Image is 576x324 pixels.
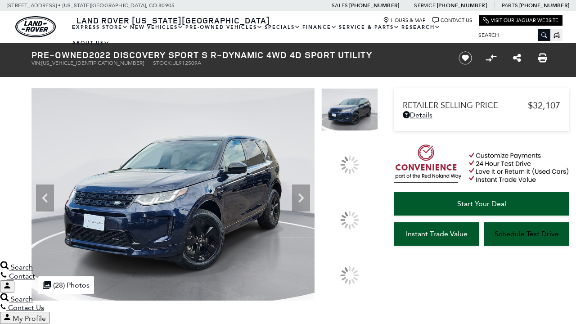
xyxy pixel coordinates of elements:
[264,19,301,35] a: Specials
[513,53,521,63] a: Share this Pre-Owned 2022 Discovery Sport S R-Dynamic 4WD 4D Sport Utility
[455,51,475,65] button: Save vehicle
[495,229,559,238] span: Schedule Test Drive
[31,50,443,60] h1: 2022 Discovery Sport S R-Dynamic 4WD 4D Sport Utility
[31,60,41,66] span: VIN:
[71,35,111,51] a: About Us
[9,272,35,280] span: Contact
[129,19,184,35] a: New Vehicles
[321,88,378,131] img: Used 2022 Portofino Blue Metallic Land Rover S R-Dynamic image 1
[432,17,472,24] a: Contact Us
[13,314,46,323] span: My Profile
[403,111,560,119] a: Details
[403,100,560,111] a: Retailer Selling Price $32,107
[8,303,44,312] span: Contact Us
[519,2,569,9] a: [PHONE_NUMBER]
[338,19,400,35] a: Service & Parts
[394,222,479,246] a: Instant Trade Value
[332,2,348,9] span: Sales
[71,15,275,26] a: Land Rover [US_STATE][GEOGRAPHIC_DATA]
[301,19,338,35] a: Finance
[403,100,528,110] span: Retailer Selling Price
[76,15,270,26] span: Land Rover [US_STATE][GEOGRAPHIC_DATA]
[184,19,264,35] a: Pre-Owned Vehicles
[483,17,558,24] a: Visit Our Jaguar Website
[502,2,518,9] span: Parts
[457,199,506,208] span: Start Your Deal
[349,2,399,9] a: [PHONE_NUMBER]
[484,51,498,65] button: Compare vehicle
[71,19,472,51] nav: Main Navigation
[538,53,547,63] a: Print this Pre-Owned 2022 Discovery Sport S R-Dynamic 4WD 4D Sport Utility
[400,19,441,35] a: Research
[472,30,550,40] input: Search
[11,263,33,271] span: Search
[383,17,426,24] a: Hours & Map
[7,2,175,9] a: [STREET_ADDRESS] • [US_STATE][GEOGRAPHIC_DATA], CO 80905
[15,16,56,37] img: Land Rover
[394,192,569,216] a: Start Your Deal
[11,295,33,303] span: Search
[41,60,144,66] span: [US_VEHICLE_IDENTIFICATION_NUMBER]
[414,2,435,9] span: Service
[406,229,468,238] span: Instant Trade Value
[484,222,569,246] a: Schedule Test Drive
[437,2,487,9] a: [PHONE_NUMBER]
[31,49,89,61] strong: Pre-Owned
[15,16,56,37] a: land-rover
[71,19,129,35] a: EXPRESS STORE
[172,60,201,66] span: UL912509A
[31,88,315,301] img: Used 2022 Portofino Blue Metallic Land Rover S R-Dynamic image 1
[528,100,560,111] span: $32,107
[153,60,172,66] span: Stock:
